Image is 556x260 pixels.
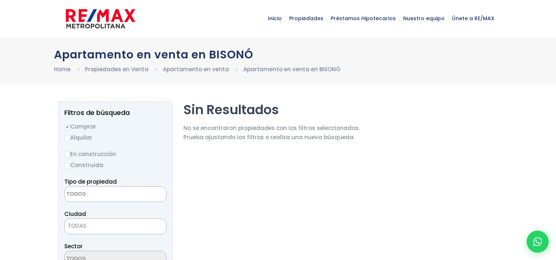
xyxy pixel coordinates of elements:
span: Ciudad [64,210,86,218]
span: Préstamos Hipotecarios [327,7,399,29]
span: TODAS [64,219,166,234]
a: Propiedades en Venta [85,65,148,73]
span: TODAS [68,222,86,230]
span: Únete a RE/MAX [448,7,498,29]
h2: Filtros de búsqueda [64,109,166,116]
span: TODAS [65,221,166,231]
input: Alquilar [64,135,70,141]
textarea: Search [65,187,136,202]
p: No se encontraron propiedades con los filtros seleccionados. Prueba ajustando los filtros o reali... [183,123,360,142]
label: En construcción [64,149,166,159]
label: Construida [64,160,166,170]
h1: Apartamento en venta en BISONÓ [54,48,502,61]
span: Propiedades [286,7,327,29]
input: Comprar [64,124,70,130]
h2: Sin Resultados [183,101,360,118]
span: Tipo de propiedad [64,178,117,185]
label: Comprar [64,122,166,131]
li: Apartamento en venta en BISONÓ [243,65,340,74]
span: Nuestro equipo [399,7,448,29]
span: Sector [64,242,83,250]
a: Apartamento en venta [163,65,229,73]
input: Construida [64,163,70,169]
a: Home [54,65,71,73]
img: remax-metropolitana-logo [66,8,135,30]
label: Alquilar [64,133,166,142]
span: Inicio [264,7,286,29]
input: En construcción [64,152,70,158]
